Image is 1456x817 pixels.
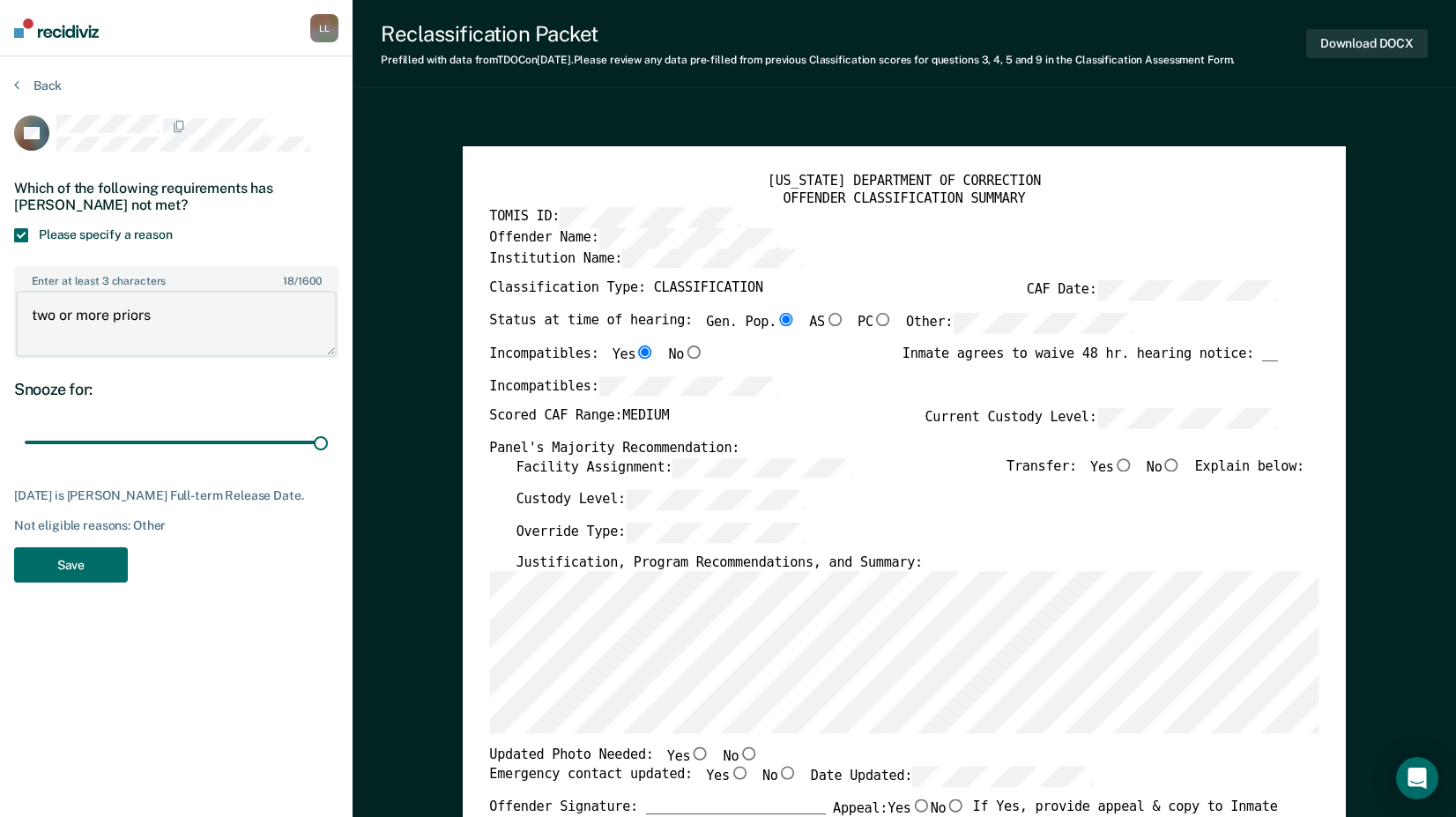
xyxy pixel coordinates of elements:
div: OFFENDER CLASSIFICATION SUMMARY [490,190,1319,208]
div: Inmate agrees to waive 48 hr. hearing notice: __ [903,345,1278,376]
label: Yes [667,747,710,766]
input: Yes [1114,458,1133,472]
input: AS [825,313,844,326]
label: No [669,345,704,364]
input: Institution Name: [622,249,803,269]
input: Yes [911,798,931,812]
div: Updated Photo Needed: [490,747,759,766]
label: Enter at least 3 characters [16,268,337,287]
input: PC [873,313,893,326]
input: Offender Name: [599,228,780,249]
input: Yes [730,767,749,780]
label: Offender Name: [490,228,780,249]
label: Facility Assignment: [516,458,853,479]
label: No [724,747,759,766]
div: [US_STATE] DEPARTMENT OF CORRECTION [490,174,1319,191]
input: Custody Level: [626,490,806,510]
label: Institution Name: [490,249,804,269]
div: Reclassification Packet [381,21,1235,47]
input: No [947,798,966,812]
input: No [1163,458,1182,472]
input: CAF Date: [1097,281,1278,301]
div: Emergency contact updated: [490,767,1094,799]
input: Yes [691,747,710,761]
input: Gen. Pop. [776,313,796,326]
label: Current Custody Level: [925,408,1278,428]
button: Back [14,78,62,93]
label: Incompatibles: [490,376,780,397]
div: Snooze for: [14,380,338,399]
button: Download DOCX [1306,29,1428,58]
div: Prefilled with data from TDOC on [DATE] . Please review any data pre-filled from previous Classif... [381,54,1235,66]
div: Which of the following requirements has [PERSON_NAME] not met? [14,166,338,227]
button: Save [14,547,128,583]
input: No [739,747,759,761]
label: TOMIS ID: [490,208,741,228]
input: No [778,767,798,780]
label: PC [858,313,893,333]
button: LL [310,14,338,42]
div: Transfer: Explain below: [1007,458,1304,491]
div: Open Intercom Messenger [1396,757,1438,799]
div: Incompatibles: [490,345,704,376]
img: Recidiviz [14,19,99,38]
label: Yes [1090,458,1133,479]
label: No [762,767,798,787]
span: / 1600 [283,275,321,287]
input: Other: [953,313,1133,333]
label: Custody Level: [516,490,806,510]
input: TOMIS ID: [560,208,740,228]
label: Yes [706,767,749,787]
label: Override Type: [516,523,806,543]
label: Other: [906,313,1133,333]
div: Panel's Majority Recommendation: [490,441,1278,458]
div: [DATE] is [PERSON_NAME] Full-term Release Date. [14,488,338,503]
input: Current Custody Level: [1097,408,1278,428]
label: No [931,798,966,817]
textarea: two or more priors [16,291,337,356]
label: Classification Type: CLASSIFICATION [490,281,763,301]
input: Facility Assignment: [672,458,853,479]
label: Yes [888,798,931,817]
label: Scored CAF Range: MEDIUM [490,408,670,428]
label: Yes [613,345,656,364]
input: Incompatibles: [599,376,780,397]
span: Please specify a reason [39,227,173,241]
input: No [684,345,703,359]
label: AS [809,313,844,333]
input: Yes [636,345,656,359]
div: L L [310,14,338,42]
label: No [1147,458,1182,479]
label: CAF Date: [1027,281,1278,301]
input: Override Type: [626,523,806,543]
label: Justification, Program Recommendations, and Summary: [516,554,923,572]
span: 18 [283,275,294,287]
div: Status at time of hearing: [490,313,1134,345]
div: Not eligible reasons: Other [14,518,338,533]
input: Date Updated: [912,767,1093,787]
label: Date Updated: [811,767,1093,787]
label: Gen. Pop. [706,313,796,333]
